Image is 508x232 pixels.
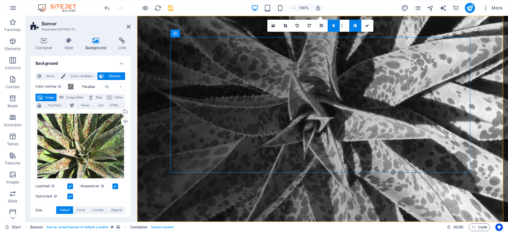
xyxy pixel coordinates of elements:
[5,223,21,231] a: Click to cancel selection. Double-click to open Pages
[30,37,60,51] h4: Container
[439,4,447,12] button: text_generator
[452,4,460,12] button: commerce
[465,3,475,13] button: publish
[104,4,111,12] i: Undo: Change image (Ctrl+Z)
[291,20,304,32] a: Rotate left 90°
[453,223,463,231] span: 00 00
[60,206,70,214] span: Default
[401,4,409,12] button: design
[93,206,104,214] span: Contain
[8,199,18,204] p: Slider
[447,223,464,231] h6: Session time
[361,20,373,32] a: Confirm ( Ctrl ⏎ )
[154,4,162,12] i: Reload page
[105,94,125,101] button: Video
[6,180,19,185] p: Images
[44,94,55,101] span: Image
[401,4,409,12] i: Design (Ctrl+Alt+Y)
[304,20,316,32] a: Rotate right 90°
[111,225,114,229] i: This element is a customizable preset
[452,4,459,12] i: Commerce
[81,37,114,51] h4: Background
[114,94,123,101] span: Video
[57,94,86,101] button: Image slider
[495,223,503,231] button: Usercentrics
[43,102,65,109] span: YouTube
[289,4,312,12] button: 100%
[458,225,459,229] span: :
[5,65,21,70] p: Columns
[116,225,120,229] i: This element contains a background
[43,72,57,80] span: None
[30,223,174,231] nav: breadcrumb
[97,72,125,80] button: Element
[36,193,67,200] label: Optimized
[427,4,434,12] i: Navigator
[73,206,89,214] button: Cover
[150,223,173,231] span: . banner-content
[103,4,111,12] button: undo
[95,94,103,101] span: Map
[42,21,130,27] h2: Banner
[4,123,22,128] p: Accordion
[42,27,118,32] h3: Preset #ed-857090072
[97,102,125,109] button: HTML
[167,4,174,12] i: Save (Ctrl+S)
[466,4,473,12] i: Publish
[108,206,125,214] button: Original
[60,37,81,51] h4: Style
[328,20,340,32] a: Blur
[46,223,108,231] span: . banner .preset-banner-v3-default .parallax
[299,4,309,12] h6: 100%
[471,223,487,231] span: Code
[279,20,291,32] a: Crop mode
[116,83,125,91] div: %
[56,206,73,214] button: Default
[414,4,422,12] button: pages
[89,206,107,214] button: Contain
[427,4,434,12] button: navigator
[59,72,97,80] button: Color / Gradient
[349,20,361,32] a: Greyscale
[7,142,18,147] p: Tables
[439,4,447,12] i: AI Writer
[315,5,321,11] i: On resize automatically adjust zoom level to fit chosen device.
[414,4,421,12] i: Pages (Ctrl+Alt+S)
[480,3,505,13] button: More
[77,206,85,214] span: Cover
[267,20,279,32] a: Select files from the file manager, stock photos, or upload file(s)
[36,182,67,190] label: Lazyload
[67,72,95,80] span: Color / Gradient
[130,223,148,231] span: Click to select. Double-click to edit
[36,207,56,214] label: Size
[469,223,490,231] button: Code
[105,102,123,109] span: HTML
[154,4,162,12] button: reload
[316,20,328,32] a: Change orientation
[36,94,57,101] button: Image
[8,103,18,109] p: Boxes
[30,223,43,231] span: Click to select. Double-click to edit
[167,4,174,12] button: save
[36,83,67,90] label: Color overlay
[5,46,21,51] p: Elements
[6,84,20,89] p: Content
[37,4,84,12] img: Editor Logo
[82,85,103,89] label: Parallax
[36,72,59,80] button: None
[141,4,149,12] button: Click here to leave preview mode and continue editing
[483,5,503,11] span: More
[36,102,67,109] button: YouTube
[114,37,130,51] h4: Link
[111,206,122,214] span: Original
[68,102,96,109] button: Vimeo
[36,112,125,180] div: IMG_8550-gTXkcseHAmVnNZu3dvau7w.JPG
[30,56,130,67] h4: Background
[81,182,112,190] label: Responsive
[106,72,123,80] span: Element
[76,102,94,109] span: Vimeo
[5,161,20,166] p: Features
[66,94,84,101] span: Image slider
[86,94,105,101] button: Map
[4,27,21,32] p: Favorites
